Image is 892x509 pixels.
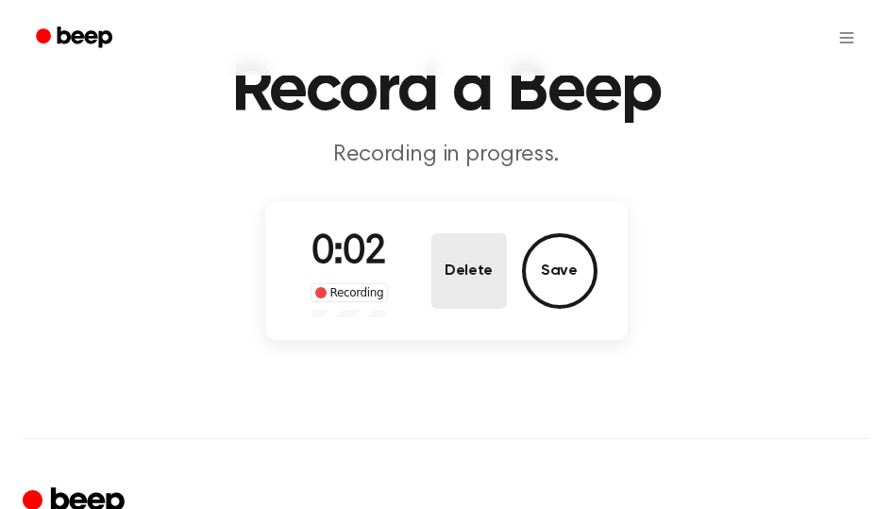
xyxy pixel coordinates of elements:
p: Recording in progress. [84,140,809,171]
button: Open menu [824,15,869,60]
button: Delete Audio Record [431,233,507,309]
div: Recording [311,283,389,302]
h1: Record a Beep [23,57,869,125]
a: Beep [23,20,129,57]
button: Save Audio Record [522,233,597,309]
span: 0:02 [311,233,387,273]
